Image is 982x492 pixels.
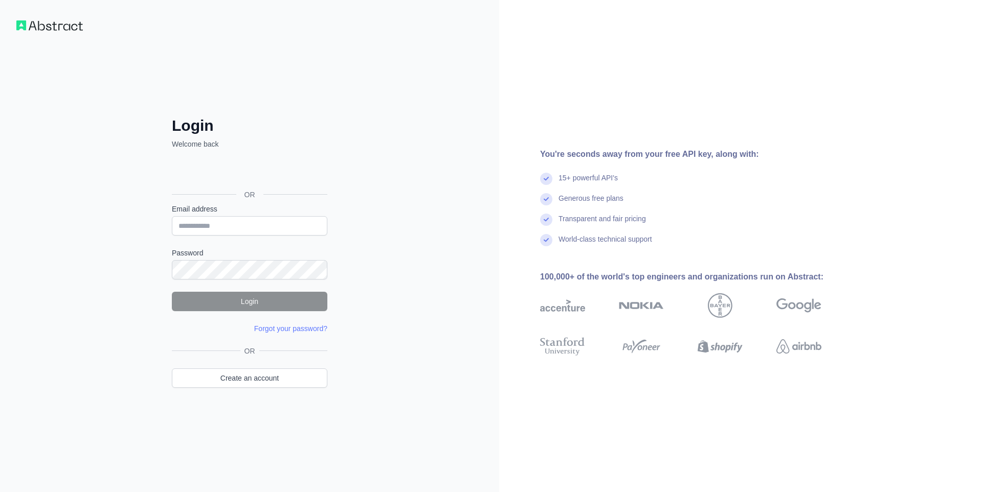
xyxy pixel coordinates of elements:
[619,335,664,358] img: payoneer
[240,346,259,356] span: OR
[172,292,327,311] button: Login
[559,173,618,193] div: 15+ powerful API's
[619,293,664,318] img: nokia
[540,234,552,246] img: check mark
[172,204,327,214] label: Email address
[540,293,585,318] img: accenture
[540,271,854,283] div: 100,000+ of the world's top engineers and organizations run on Abstract:
[172,116,327,135] h2: Login
[16,20,83,31] img: Workflow
[540,214,552,226] img: check mark
[698,335,743,358] img: shopify
[540,173,552,185] img: check mark
[540,193,552,205] img: check mark
[540,148,854,160] div: You're seconds away from your free API key, along with:
[559,234,652,254] div: World-class technical support
[559,214,646,234] div: Transparent and fair pricing
[540,335,585,358] img: stanford university
[172,368,327,388] a: Create an account
[167,160,330,183] iframe: Sign in with Google Button
[172,248,327,258] label: Password
[776,335,821,358] img: airbnb
[236,190,263,200] span: OR
[708,293,732,318] img: bayer
[559,193,623,214] div: Generous free plans
[172,139,327,149] p: Welcome back
[776,293,821,318] img: google
[254,324,327,333] a: Forgot your password?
